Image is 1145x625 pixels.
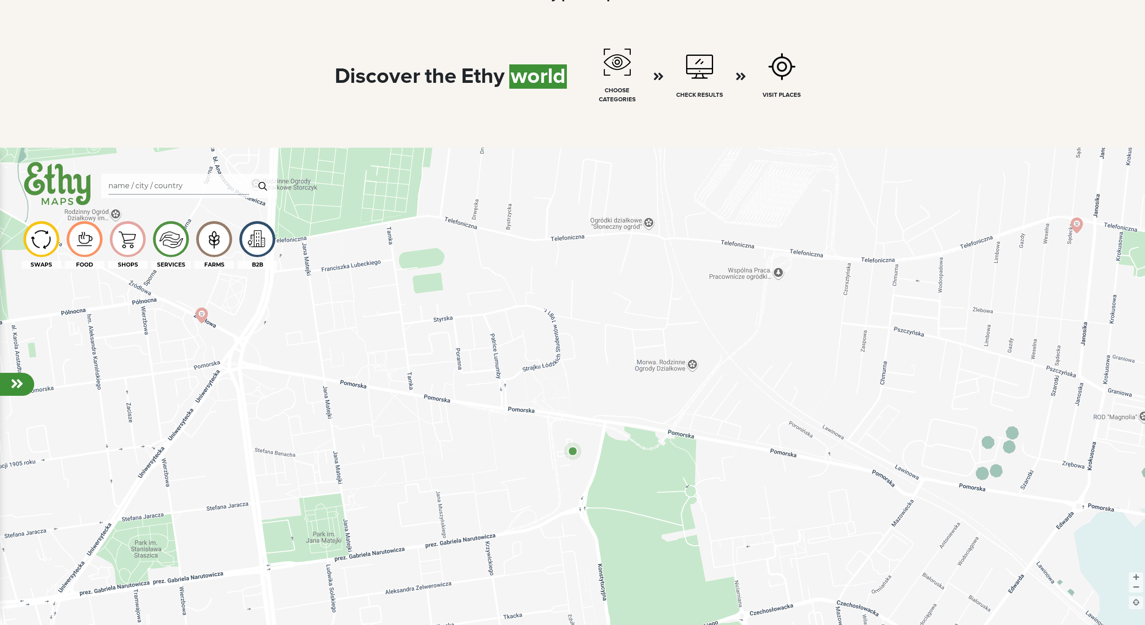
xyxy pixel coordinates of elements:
div: Check results [676,91,723,100]
span: Discover [335,66,420,87]
img: icon-image [242,226,272,253]
div: SHOPS [108,261,148,269]
img: precision-big.png [768,53,795,80]
span: world [509,64,567,89]
img: icon-image [26,226,56,252]
div: Visit places [763,91,801,100]
img: icon-image [69,228,99,250]
img: search.svg [255,177,271,195]
img: ethy-logo [22,159,94,210]
div: SWAPS [22,261,61,269]
span: the [425,66,457,87]
div: FARMS [194,261,234,269]
span: | [505,66,509,87]
div: B2B [238,261,277,269]
div: choose categories [588,86,646,104]
img: vision.svg [604,49,631,76]
div: SERVICES [151,261,191,269]
span: | [420,66,425,87]
span: | [457,66,461,87]
img: monitor.svg [686,53,713,80]
img: icon-image [156,224,186,254]
input: Search [108,177,249,195]
img: icon-image [199,225,229,254]
img: icon-image [112,225,143,254]
span: Ethy [461,66,505,87]
div: FOOD [65,261,104,269]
